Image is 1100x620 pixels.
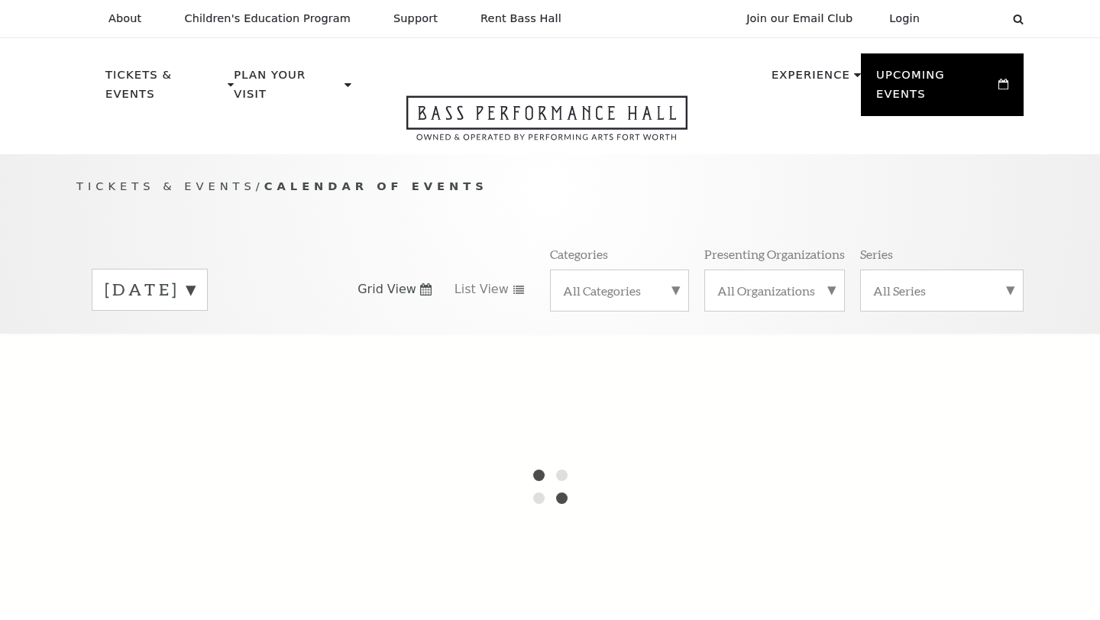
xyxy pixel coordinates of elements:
[860,246,893,262] p: Series
[357,281,416,298] span: Grid View
[944,11,998,26] select: Select:
[480,12,561,25] p: Rent Bass Hall
[105,66,224,112] p: Tickets & Events
[234,66,341,112] p: Plan Your Visit
[455,281,509,298] span: List View
[772,66,850,93] p: Experience
[550,246,608,262] p: Categories
[105,278,195,302] label: [DATE]
[563,283,676,299] label: All Categories
[717,283,832,299] label: All Organizations
[76,177,1024,196] p: /
[108,12,141,25] p: About
[393,12,438,25] p: Support
[76,179,256,192] span: Tickets & Events
[704,246,845,262] p: Presenting Organizations
[873,283,1011,299] label: All Series
[184,12,351,25] p: Children's Education Program
[264,179,488,192] span: Calendar of Events
[876,66,995,112] p: Upcoming Events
